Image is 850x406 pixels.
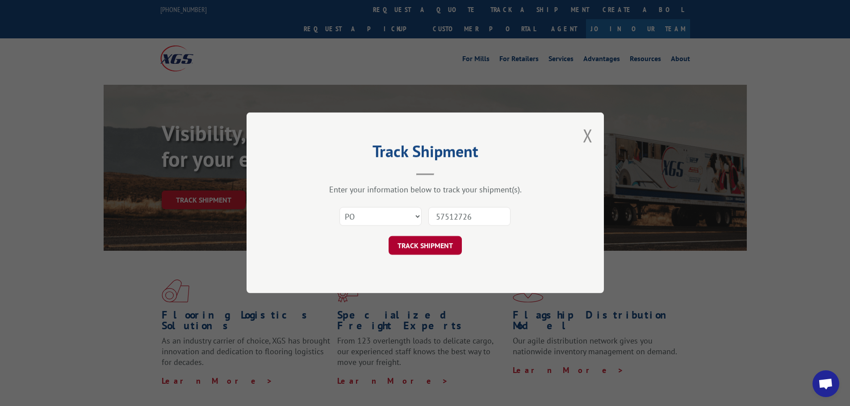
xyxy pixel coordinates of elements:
button: Close modal [583,124,593,147]
div: Enter your information below to track your shipment(s). [291,185,559,195]
div: Open chat [812,370,839,397]
button: TRACK SHIPMENT [389,236,462,255]
input: Number(s) [428,207,511,226]
h2: Track Shipment [291,145,559,162]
